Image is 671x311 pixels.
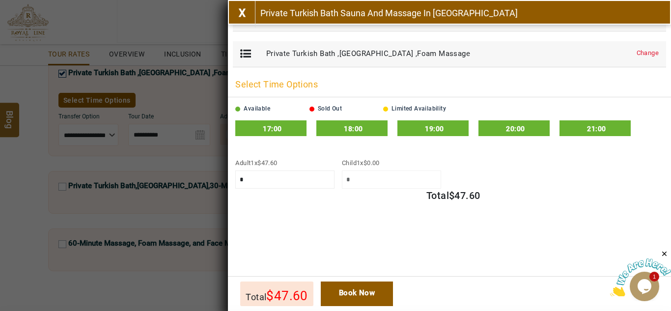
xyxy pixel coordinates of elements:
span: 0.00 [367,159,380,167]
span: Total [426,190,449,201]
span: 20:00 [506,125,525,133]
span: Available [244,105,270,112]
a: Change [637,49,659,58]
span: Adult [235,159,277,167]
span: 1 [251,159,254,167]
span: $ [257,159,261,167]
span: 17:00 [263,125,281,133]
a: Book Now [428,205,479,219]
a: Private Turkish Bath Sauna And Massage In [GEOGRAPHIC_DATA] [255,1,518,28]
span: Limited Availability [391,105,446,112]
span: $ [363,159,367,167]
span: 19:00 [425,125,444,133]
span: x [360,159,379,167]
span: Sold Out [318,105,342,112]
span: 21:00 [587,125,606,133]
span: 47.60 [454,190,480,201]
span: 47.60 [261,159,278,167]
span: $ [449,190,454,201]
span: x [254,159,278,167]
div: Select Time Options [228,72,671,97]
span: 18:00 [344,125,363,133]
a: X [229,1,255,28]
span: Private Turkish Bath Sauna And Massage In [GEOGRAPHIC_DATA] [260,8,518,18]
span: Child [342,159,380,167]
span: 1 [357,159,360,167]
iframe: chat widget [610,250,671,296]
span: Private Turkish Bath ,[GEOGRAPHIC_DATA] ,Foam Massage [266,49,470,58]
